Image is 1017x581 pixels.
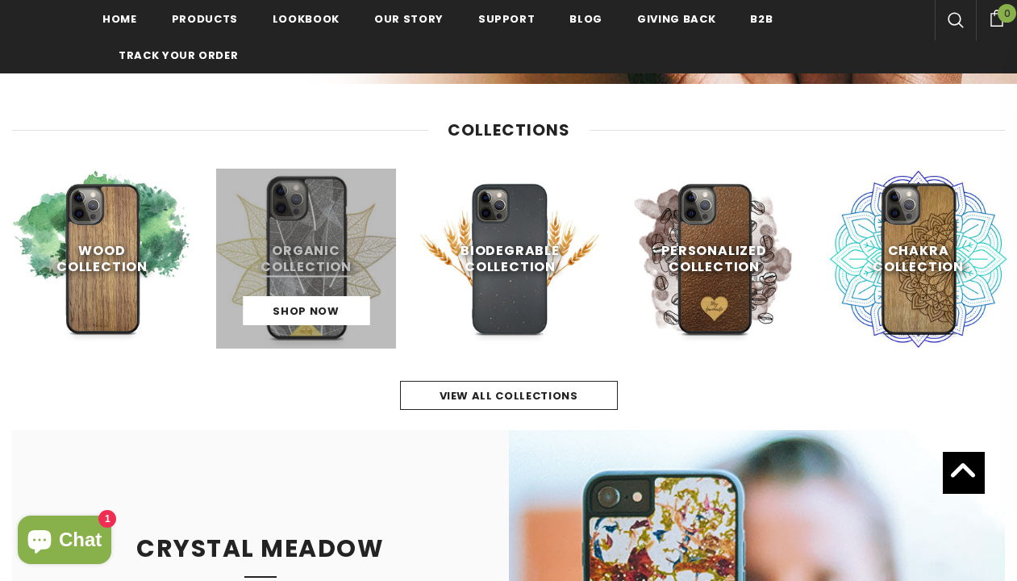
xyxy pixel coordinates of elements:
span: Track your order [119,48,238,63]
span: CRYSTAL MEADOW [136,531,384,566]
span: support [478,11,536,27]
a: 0 [976,7,1017,27]
span: Giving back [637,11,715,27]
span: Lookbook [273,11,340,27]
a: view all collections [400,381,618,410]
inbox-online-store-chat: Shopify online store chat [13,516,116,568]
a: Track your order [119,36,238,73]
span: Our Story [374,11,444,27]
span: Home [102,11,137,27]
span: view all collections [440,388,578,403]
span: Products [172,11,238,27]
span: Collections [448,119,570,141]
a: Shop Now [243,296,369,325]
span: 0 [998,4,1016,23]
span: Shop Now [273,303,339,319]
span: B2B [750,11,773,27]
span: Blog [569,11,602,27]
